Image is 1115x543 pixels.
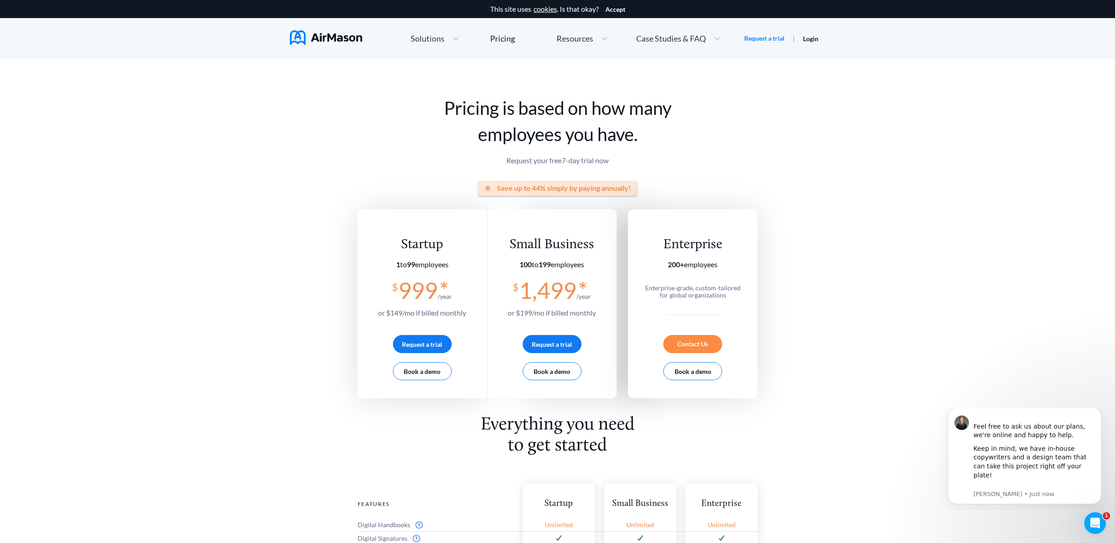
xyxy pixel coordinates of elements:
[490,30,515,47] a: Pricing
[1084,512,1106,534] iframe: Intercom live chat
[663,335,722,353] div: Contact Us
[641,236,745,253] div: Enterprise
[523,498,595,510] div: Startup
[708,521,736,529] span: Unlimited
[934,408,1115,510] iframe: Intercom notifications message
[638,535,643,541] img: svg+xml;base64,PD94bWwgdmVyc2lvbj0iMS4wIiBlbmNvZGluZz0idXRmLTgiPz4KPHN2ZyB3aWR0aD0iMTJweCIgaGVpZ2...
[358,95,758,147] h1: Pricing is based on how many employees you have.
[545,521,573,529] span: Unlimited
[474,415,641,456] h2: Everything you need to get started
[508,236,596,253] div: Small Business
[668,260,684,269] b: 200+
[358,535,407,542] span: Digital Signatures
[604,498,676,510] div: Small Business
[490,34,515,42] div: Pricing
[392,278,398,293] span: $
[39,5,161,80] div: Message content
[641,260,745,269] section: employees
[663,362,722,380] button: Book a demo
[803,35,818,42] a: Login
[523,335,581,353] button: Request a trial
[39,36,161,80] div: Keep in mind, we have in-house copywriters and a design team that can take this project right off...
[513,278,519,293] span: $
[396,260,400,269] b: 1
[398,277,438,304] span: 999
[411,34,444,42] span: Solutions
[1103,512,1110,519] span: 1
[497,184,631,192] span: Save up to 44% simply by paying annually!
[290,30,362,45] img: AirMason Logo
[416,521,423,529] img: svg+xml;base64,PD94bWwgdmVyc2lvbj0iMS4wIiBlbmNvZGluZz0idXRmLTgiPz4KPHN2ZyB3aWR0aD0iMTZweCIgaGVpZ2...
[520,260,532,269] b: 100
[605,6,625,13] button: Accept cookies
[396,260,415,269] span: to
[358,156,758,165] p: Request your free 7 -day trial now
[378,236,466,253] div: Startup
[378,260,466,269] section: employees
[539,260,551,269] b: 199
[39,82,161,90] p: Message from Holly, sent Just now
[793,34,795,42] span: |
[393,362,452,380] button: Book a demo
[556,535,562,541] img: svg+xml;base64,PD94bWwgdmVyc2lvbj0iMS4wIiBlbmNvZGluZz0idXRmLTgiPz4KPHN2ZyB3aWR0aD0iMTJweCIgaGVpZ2...
[636,34,706,42] span: Case Studies & FAQ
[407,260,415,269] b: 99
[508,260,596,269] section: employees
[534,5,557,13] a: cookies
[358,521,410,529] span: Digital Handbooks
[523,362,581,380] button: Book a demo
[413,535,420,542] img: svg+xml;base64,PD94bWwgdmVyc2lvbj0iMS4wIiBlbmNvZGluZz0idXRmLTgiPz4KPHN2ZyB3aWR0aD0iMTZweCIgaGVpZ2...
[508,308,596,317] span: or $ 199 /mo if billed monthly
[557,34,593,42] span: Resources
[520,260,551,269] span: to
[358,498,514,510] div: Features
[393,335,452,353] button: Request a trial
[39,5,161,32] div: Feel free to ask us about our plans, we're online and happy to help.
[378,308,466,317] span: or $ 149 /mo if billed monthly
[744,34,784,43] a: Request a trial
[719,535,724,541] img: svg+xml;base64,PD94bWwgdmVyc2lvbj0iMS4wIiBlbmNvZGluZz0idXRmLTgiPz4KPHN2ZyB3aWR0aD0iMTJweCIgaGVpZ2...
[626,521,654,529] span: Unlimited
[645,284,741,299] span: Enterprise-grade, custom-tailored for global organizations
[519,277,576,304] span: 1,499
[20,7,35,22] img: Profile image for Holly
[685,498,758,510] div: Enterprise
